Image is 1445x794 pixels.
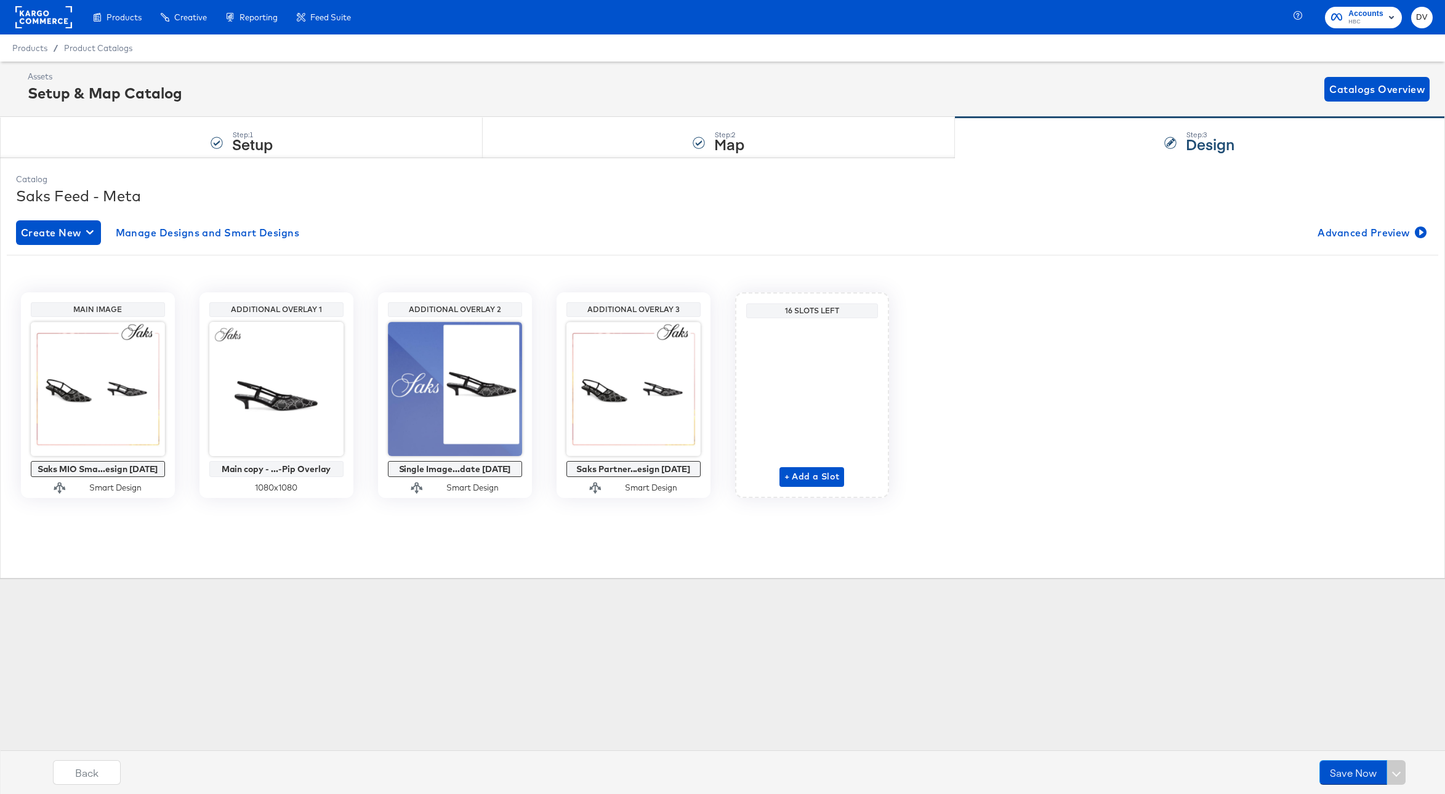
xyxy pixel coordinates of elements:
span: DV [1416,10,1428,25]
span: Manage Designs and Smart Designs [116,224,300,241]
div: Saks Feed - Meta [16,185,1429,206]
span: / [47,43,64,53]
div: Additional Overlay 3 [570,305,698,315]
strong: Map [714,134,744,154]
button: Save Now [1319,760,1387,785]
button: Back [53,760,121,785]
span: Creative [174,12,207,22]
span: Feed Suite [310,12,351,22]
span: Catalogs Overview [1329,81,1425,98]
div: 1080 x 1080 [209,482,344,494]
div: Catalog [16,174,1429,185]
span: Reporting [239,12,278,22]
strong: Setup [232,134,273,154]
span: Create New [21,224,96,241]
span: Products [107,12,142,22]
div: Additional Overlay 2 [391,305,519,315]
div: Step: 1 [232,130,273,139]
button: DV [1411,7,1433,28]
div: Main Image [34,305,162,315]
button: Catalogs Overview [1324,77,1430,102]
div: 16 Slots Left [749,306,875,316]
span: Advanced Preview [1318,224,1424,241]
div: Main copy - ...-Pip Overlay [212,464,340,474]
div: Smart Design [446,482,499,494]
span: HBC [1348,17,1383,27]
div: Additional Overlay 1 [212,305,340,315]
button: Manage Designs and Smart Designs [111,220,305,245]
button: + Add a Slot [779,467,845,487]
button: AccountsHBC [1325,7,1402,28]
div: Smart Design [625,482,677,494]
span: Accounts [1348,7,1383,20]
div: Assets [28,71,182,82]
strong: Design [1186,134,1234,154]
div: Setup & Map Catalog [28,82,182,103]
button: Advanced Preview [1313,220,1429,245]
span: Products [12,43,47,53]
div: Single Image...date [DATE] [391,464,519,474]
button: Create New [16,220,101,245]
span: + Add a Slot [784,469,840,484]
div: Step: 2 [714,130,744,139]
div: Saks MIO Sma...esign [DATE] [34,464,162,474]
div: Saks Partner...esign [DATE] [570,464,698,474]
div: Step: 3 [1186,130,1234,139]
div: Smart Design [89,482,142,494]
a: Product Catalogs [64,43,132,53]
